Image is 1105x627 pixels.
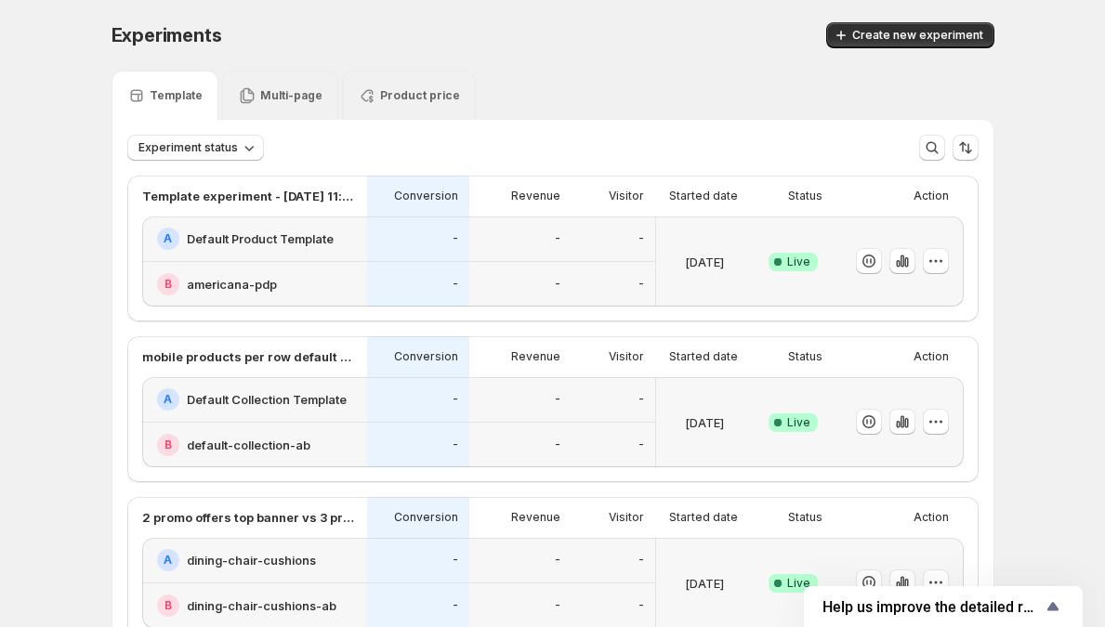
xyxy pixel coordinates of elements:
[852,28,983,43] span: Create new experiment
[453,438,458,452] p: -
[138,140,238,155] span: Experiment status
[127,135,264,161] button: Experiment status
[187,229,334,248] h2: Default Product Template
[638,553,644,568] p: -
[260,88,322,103] p: Multi-page
[142,347,356,366] p: mobile products per row default 2 variant 1 default collection
[453,598,458,613] p: -
[788,510,822,525] p: Status
[609,510,644,525] p: Visitor
[787,255,810,269] span: Live
[914,510,949,525] p: Action
[394,349,458,364] p: Conversion
[555,553,560,568] p: -
[142,508,356,527] p: 2 promo offers top banner vs 3 promo offers top banner (2 free shipping 1 5 off napkin) indoor di...
[555,231,560,246] p: -
[511,510,560,525] p: Revenue
[638,598,644,613] p: -
[555,277,560,292] p: -
[394,189,458,203] p: Conversion
[788,189,822,203] p: Status
[187,275,277,294] h2: americana-pdp
[822,595,1064,618] button: Show survey - Help us improve the detailed report for A/B campaigns
[822,598,1042,616] span: Help us improve the detailed report for A/B campaigns
[164,231,172,246] h2: A
[685,253,724,271] p: [DATE]
[453,553,458,568] p: -
[453,231,458,246] p: -
[164,277,172,292] h2: B
[164,553,172,568] h2: A
[164,598,172,613] h2: B
[914,189,949,203] p: Action
[826,22,994,48] button: Create new experiment
[187,436,310,454] h2: default-collection-ab
[555,392,560,407] p: -
[914,349,949,364] p: Action
[638,438,644,452] p: -
[787,415,810,430] span: Live
[787,576,810,591] span: Live
[555,598,560,613] p: -
[187,596,336,615] h2: dining-chair-cushions-ab
[142,187,356,205] p: Template experiment - [DATE] 11:25:34
[555,438,560,452] p: -
[394,510,458,525] p: Conversion
[380,88,460,103] p: Product price
[511,349,560,364] p: Revenue
[685,574,724,593] p: [DATE]
[638,231,644,246] p: -
[669,189,738,203] p: Started date
[609,189,644,203] p: Visitor
[164,438,172,452] h2: B
[685,413,724,432] p: [DATE]
[164,392,172,407] h2: A
[638,392,644,407] p: -
[453,277,458,292] p: -
[953,135,979,161] button: Sort the results
[669,349,738,364] p: Started date
[453,392,458,407] p: -
[150,88,203,103] p: Template
[187,551,316,569] h2: dining-chair-cushions
[609,349,644,364] p: Visitor
[511,189,560,203] p: Revenue
[669,510,738,525] p: Started date
[112,24,222,46] span: Experiments
[638,277,644,292] p: -
[788,349,822,364] p: Status
[187,390,347,409] h2: Default Collection Template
